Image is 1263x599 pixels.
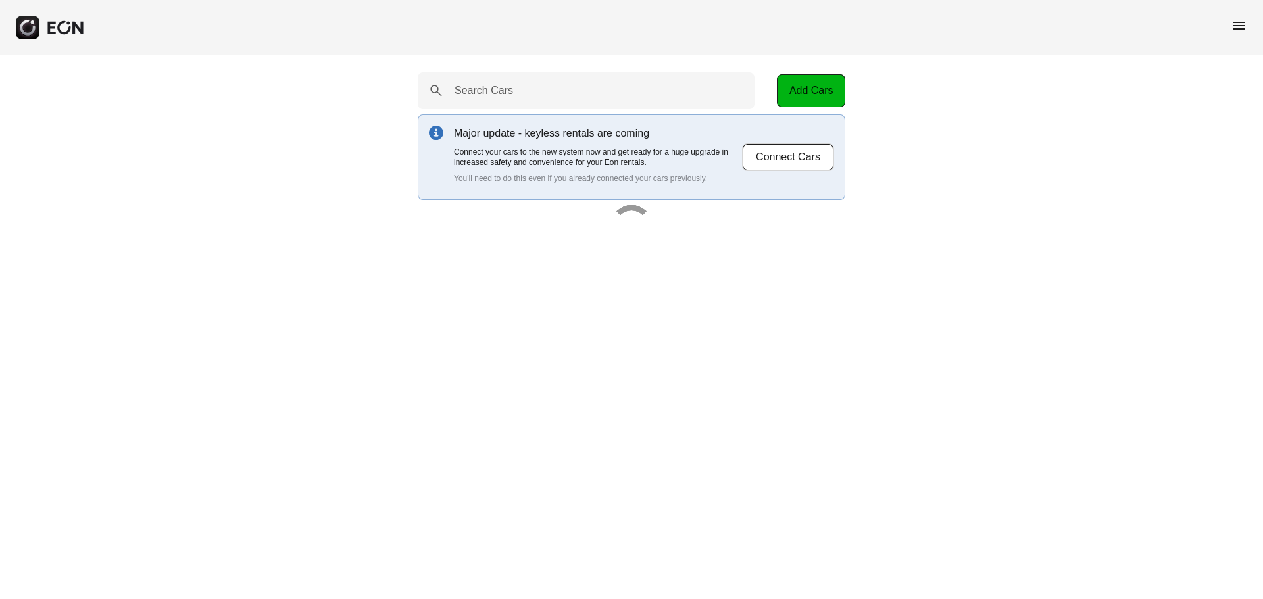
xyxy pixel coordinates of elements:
[742,143,834,171] button: Connect Cars
[454,147,742,168] p: Connect your cars to the new system now and get ready for a huge upgrade in increased safety and ...
[429,126,443,140] img: info
[455,83,513,99] label: Search Cars
[454,173,742,183] p: You'll need to do this even if you already connected your cars previously.
[777,74,845,107] button: Add Cars
[454,126,742,141] p: Major update - keyless rentals are coming
[1231,18,1247,34] span: menu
